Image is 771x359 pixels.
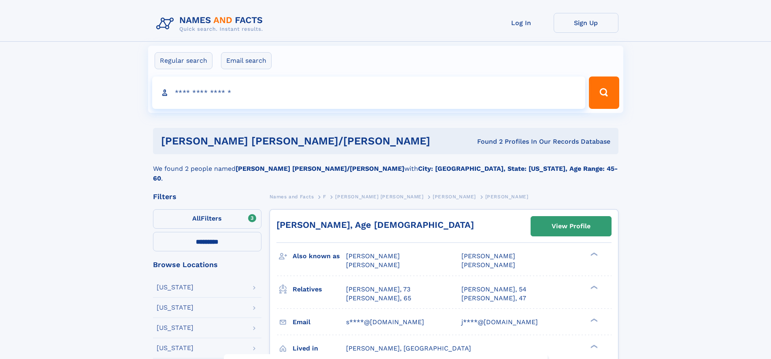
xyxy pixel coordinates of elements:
[323,191,326,202] a: F
[346,285,410,294] a: [PERSON_NAME], 73
[270,191,314,202] a: Names and Facts
[335,191,423,202] a: [PERSON_NAME] [PERSON_NAME]
[293,315,346,329] h3: Email
[153,154,618,183] div: We found 2 people named with .
[552,217,590,236] div: View Profile
[293,249,346,263] h3: Also known as
[433,194,476,200] span: [PERSON_NAME]
[153,193,261,200] div: Filters
[588,344,598,349] div: ❯
[588,317,598,323] div: ❯
[461,261,515,269] span: [PERSON_NAME]
[161,136,454,146] h1: [PERSON_NAME] [PERSON_NAME]/[PERSON_NAME]
[346,252,400,260] span: [PERSON_NAME]
[433,191,476,202] a: [PERSON_NAME]
[589,76,619,109] button: Search Button
[221,52,272,69] label: Email search
[293,283,346,296] h3: Relatives
[276,220,474,230] a: [PERSON_NAME], Age [DEMOGRAPHIC_DATA]
[346,344,471,352] span: [PERSON_NAME], [GEOGRAPHIC_DATA]
[489,13,554,33] a: Log In
[153,13,270,35] img: Logo Names and Facts
[157,325,193,331] div: [US_STATE]
[293,342,346,355] h3: Lived in
[153,165,618,182] b: City: [GEOGRAPHIC_DATA], State: [US_STATE], Age Range: 45-60
[153,261,261,268] div: Browse Locations
[461,294,526,303] a: [PERSON_NAME], 47
[454,137,610,146] div: Found 2 Profiles In Our Records Database
[192,215,201,222] span: All
[461,285,527,294] a: [PERSON_NAME], 54
[461,252,515,260] span: [PERSON_NAME]
[157,345,193,351] div: [US_STATE]
[346,261,400,269] span: [PERSON_NAME]
[588,252,598,257] div: ❯
[323,194,326,200] span: F
[335,194,423,200] span: [PERSON_NAME] [PERSON_NAME]
[153,209,261,229] label: Filters
[346,294,411,303] a: [PERSON_NAME], 65
[485,194,529,200] span: [PERSON_NAME]
[157,304,193,311] div: [US_STATE]
[157,284,193,291] div: [US_STATE]
[531,217,611,236] a: View Profile
[588,285,598,290] div: ❯
[554,13,618,33] a: Sign Up
[155,52,212,69] label: Regular search
[236,165,404,172] b: [PERSON_NAME] [PERSON_NAME]/[PERSON_NAME]
[152,76,586,109] input: search input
